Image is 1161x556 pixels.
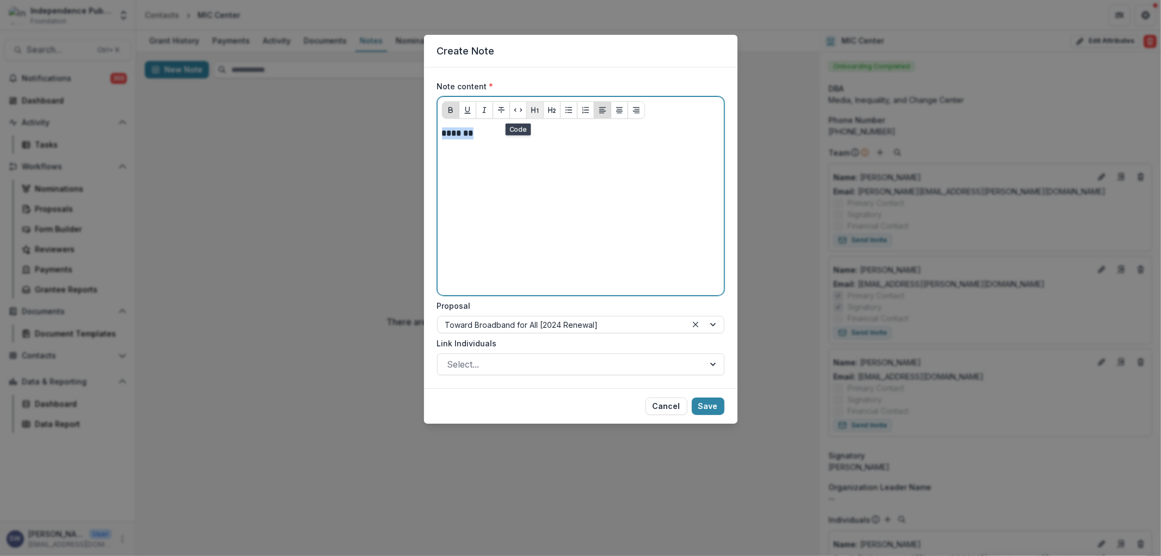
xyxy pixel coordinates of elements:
button: Save [692,398,724,415]
button: Code [509,101,527,119]
button: Align Center [611,101,628,119]
button: Heading 2 [543,101,561,119]
button: Heading 1 [526,101,544,119]
header: Create Note [424,35,738,68]
div: Clear selected options [689,318,702,331]
button: Bullet List [560,101,578,119]
label: Link Individuals [437,338,718,349]
button: Bold [442,101,459,119]
button: Cancel [646,398,687,415]
button: Align Right [628,101,645,119]
button: Italicize [476,101,493,119]
label: Proposal [437,300,718,311]
button: Ordered List [577,101,594,119]
label: Note content [437,81,718,92]
button: Underline [459,101,476,119]
button: Align Left [594,101,611,119]
button: Strike [493,101,510,119]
